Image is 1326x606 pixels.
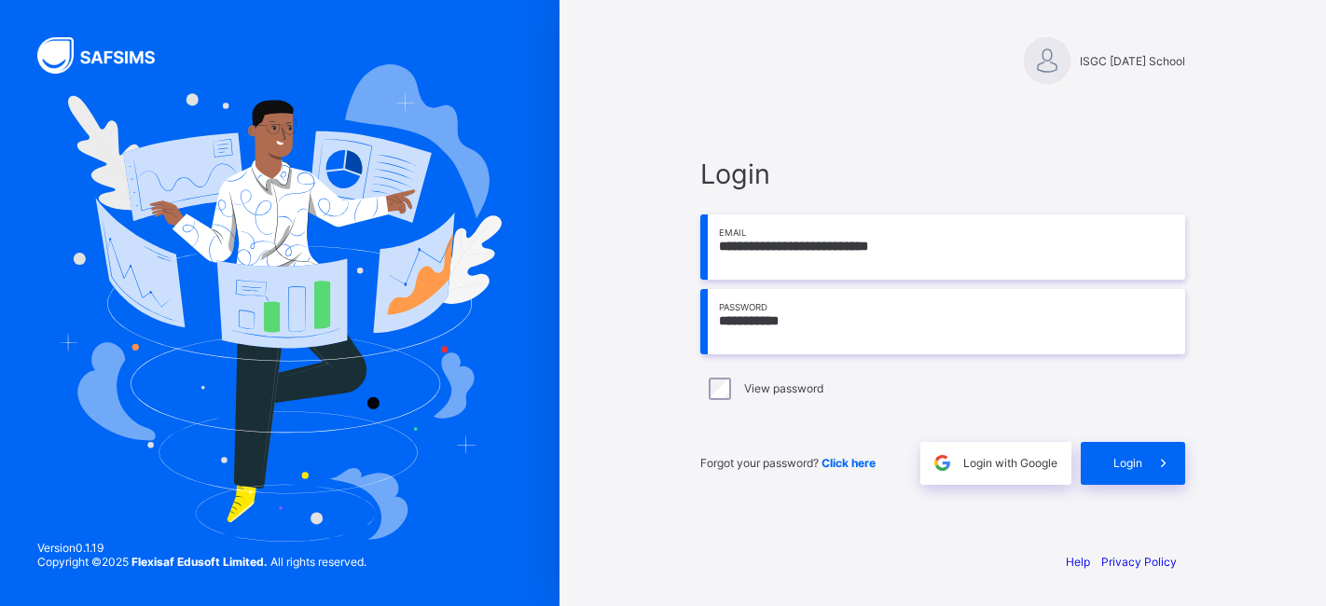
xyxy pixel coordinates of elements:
span: Copyright © 2025 All rights reserved. [37,555,366,569]
span: ISGC [DATE] School [1080,54,1185,68]
label: View password [744,381,823,395]
strong: Flexisaf Edusoft Limited. [131,555,268,569]
span: Forgot your password? [700,456,876,470]
a: Click here [822,456,876,470]
span: Login with Google [963,456,1057,470]
img: Hero Image [58,64,502,542]
a: Help [1066,555,1090,569]
span: Version 0.1.19 [37,541,366,555]
img: SAFSIMS Logo [37,37,177,74]
span: Login [1113,456,1142,470]
span: Login [700,158,1185,190]
a: Privacy Policy [1101,555,1177,569]
img: google.396cfc9801f0270233282035f929180a.svg [932,452,953,474]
